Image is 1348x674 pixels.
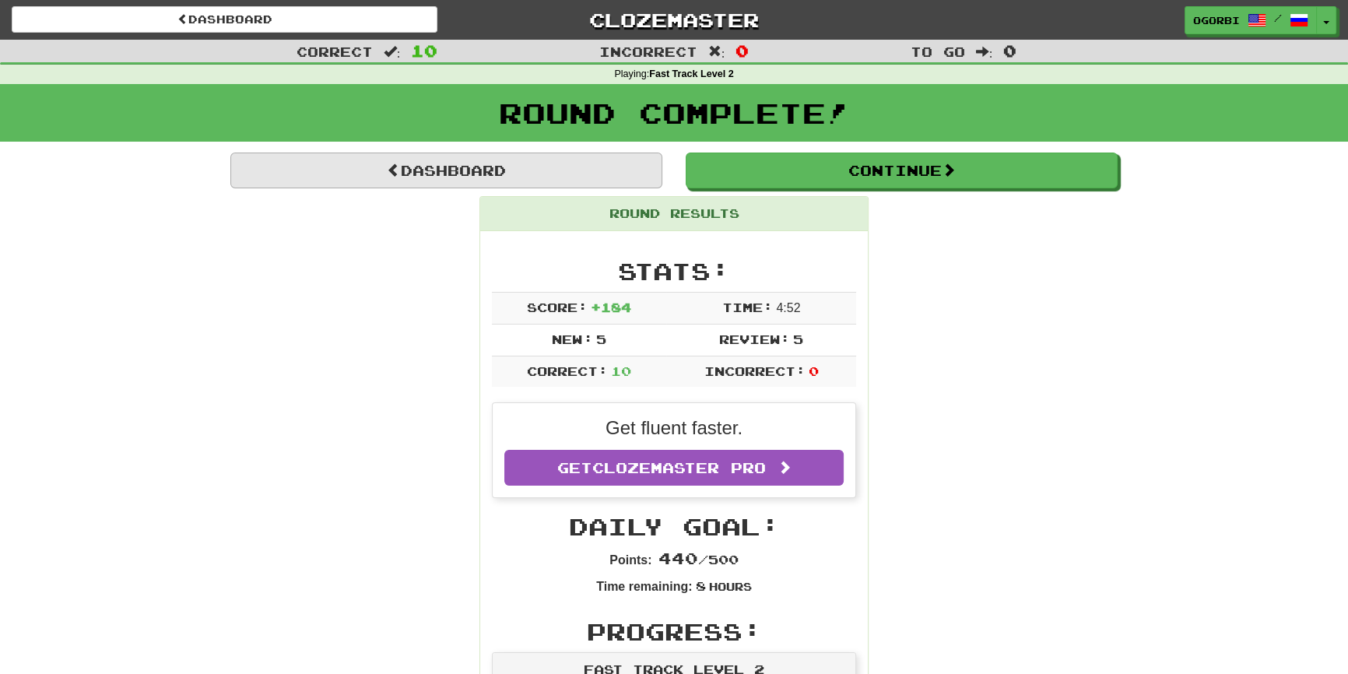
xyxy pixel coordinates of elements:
[776,301,800,314] span: 4 : 52
[704,363,805,378] span: Incorrect:
[1003,41,1016,60] span: 0
[492,619,856,644] h2: Progress:
[1185,6,1317,34] a: Ogorbi /
[5,97,1343,128] h1: Round Complete!
[504,450,844,486] a: GetClozemaster Pro
[708,45,725,58] span: :
[552,332,592,346] span: New:
[411,41,437,60] span: 10
[492,258,856,284] h2: Stats:
[911,44,965,59] span: To go
[599,44,697,59] span: Incorrect
[592,459,766,476] span: Clozemaster Pro
[722,300,773,314] span: Time:
[596,332,606,346] span: 5
[596,580,692,593] strong: Time remaining:
[976,45,993,58] span: :
[649,68,734,79] strong: Fast Track Level 2
[809,363,819,378] span: 0
[384,45,401,58] span: :
[461,6,886,33] a: Clozemaster
[480,197,868,231] div: Round Results
[686,153,1118,188] button: Continue
[609,553,651,567] strong: Points:
[793,332,803,346] span: 5
[230,153,662,188] a: Dashboard
[1193,13,1240,27] span: Ogorbi
[658,549,698,567] span: 440
[709,580,752,593] small: Hours
[297,44,373,59] span: Correct
[12,6,437,33] a: Dashboard
[1274,12,1282,23] span: /
[504,415,844,441] p: Get fluent faster.
[735,41,749,60] span: 0
[611,363,631,378] span: 10
[492,514,856,539] h2: Daily Goal:
[527,300,588,314] span: Score:
[658,552,739,567] span: / 500
[719,332,790,346] span: Review:
[527,363,608,378] span: Correct:
[695,578,705,593] span: 8
[591,300,631,314] span: + 184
